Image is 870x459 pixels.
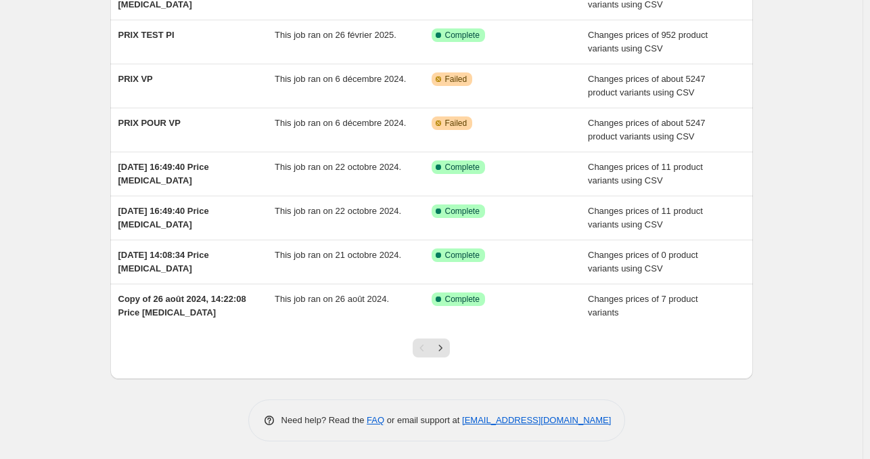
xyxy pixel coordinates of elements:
span: This job ran on 22 octobre 2024. [275,162,401,172]
span: Complete [445,294,480,305]
span: [DATE] 14:08:34 Price [MEDICAL_DATA] [118,250,209,274]
span: PRIX TEST PI [118,30,175,40]
span: Copy of 26 août 2024, 14:22:08 Price [MEDICAL_DATA] [118,294,246,318]
span: Complete [445,162,480,173]
span: This job ran on 6 décembre 2024. [275,118,406,128]
span: This job ran on 26 août 2024. [275,294,389,304]
span: Need help? Read the [281,415,367,425]
span: Changes prices of 0 product variants using CSV [588,250,698,274]
span: Failed [445,118,467,129]
a: [EMAIL_ADDRESS][DOMAIN_NAME] [462,415,611,425]
span: This job ran on 21 octobre 2024. [275,250,401,260]
span: Changes prices of about 5247 product variants using CSV [588,74,705,97]
span: This job ran on 6 décembre 2024. [275,74,406,84]
span: Changes prices of 11 product variants using CSV [588,162,703,185]
span: Changes prices of 11 product variants using CSV [588,206,703,230]
a: FAQ [367,415,384,425]
span: Changes prices of about 5247 product variants using CSV [588,118,705,141]
span: Changes prices of 952 product variants using CSV [588,30,708,53]
span: This job ran on 26 février 2025. [275,30,396,40]
span: PRIX POUR VP [118,118,181,128]
span: Complete [445,250,480,261]
nav: Pagination [413,338,450,357]
span: Complete [445,30,480,41]
span: Complete [445,206,480,217]
span: This job ran on 22 octobre 2024. [275,206,401,216]
span: PRIX VP [118,74,153,84]
button: Next [431,338,450,357]
span: or email support at [384,415,462,425]
span: Failed [445,74,467,85]
span: [DATE] 16:49:40 Price [MEDICAL_DATA] [118,206,209,230]
span: Changes prices of 7 product variants [588,294,698,318]
span: [DATE] 16:49:40 Price [MEDICAL_DATA] [118,162,209,185]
